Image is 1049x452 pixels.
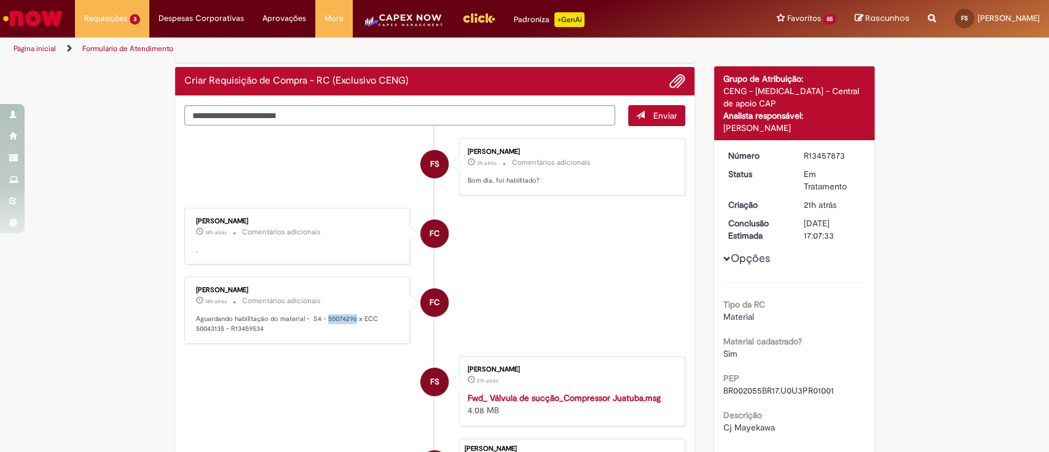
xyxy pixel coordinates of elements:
span: Sim [723,348,737,359]
a: Página inicial [14,44,56,54]
p: Aguardando habilitação do material - S4 - 50074296 x ECC 50043135 - R13459534 [196,314,401,333]
dt: Criação [719,199,795,211]
div: [PERSON_NAME] [196,287,401,294]
div: [PERSON_NAME] [468,148,672,156]
button: Enviar [628,105,685,126]
div: [PERSON_NAME] [196,218,401,225]
b: Tipo da RC [723,299,765,310]
span: 18h atrás [205,298,227,305]
dt: Número [719,149,795,162]
div: [PERSON_NAME] [468,366,672,373]
span: 3 [130,14,140,25]
span: 3h atrás [477,159,497,167]
img: CapexLogo5.png [362,12,444,37]
span: FC [430,219,440,248]
span: 55 [823,14,836,25]
div: CENG - [MEDICAL_DATA] - Central de apoio CAP [723,85,865,109]
span: Aprovações [262,12,306,25]
span: Despesas Corporativas [159,12,244,25]
div: Fabio Martins Da Silva [420,150,449,178]
span: 18h atrás [205,229,227,236]
div: 28/08/2025 13:32:40 [804,199,861,211]
time: 28/08/2025 17:24:17 [205,298,227,305]
span: 21h atrás [477,377,498,384]
div: [DATE] 17:07:33 [804,217,861,242]
b: Descrição [723,410,762,421]
p: +GenAi [554,12,584,27]
h2: Criar Requisição de Compra - RC (Exclusivo CENG) Histórico de tíquete [184,76,409,87]
span: Requisições [84,12,127,25]
p: Bom dia, foi habilitado? [468,176,672,186]
dt: Status [719,168,795,180]
div: Analista responsável: [723,109,865,122]
a: Formulário de Atendimento [82,44,173,54]
time: 29/08/2025 08:31:02 [477,159,497,167]
span: Material [723,311,754,322]
span: FS [961,14,968,22]
div: [PERSON_NAME] [723,122,865,134]
img: ServiceNow [1,6,65,31]
p: . [196,245,401,255]
small: Comentários adicionais [242,227,321,237]
textarea: Digite sua mensagem aqui... [184,105,616,126]
span: More [324,12,344,25]
div: Fabio Martins Da Silva [420,368,449,396]
span: FS [430,149,439,179]
div: Em Tratamento [804,168,861,192]
span: Enviar [653,110,677,121]
b: Material cadastrado? [723,336,802,347]
div: R13457873 [804,149,861,162]
div: Fernanda Campos [420,220,449,248]
span: Rascunhos [865,12,910,24]
span: BR002055BR17.U0U3PR01001 [723,385,834,396]
span: Cj Mayekawa [723,422,775,433]
small: Comentários adicionais [242,296,321,306]
div: Padroniza [514,12,584,27]
a: Fwd_ Válvula de sucção_Compressor Juatuba.msg [468,392,661,403]
ul: Trilhas de página [9,38,690,60]
span: [PERSON_NAME] [978,13,1040,23]
span: 21h atrás [804,199,836,210]
time: 28/08/2025 13:32:40 [804,199,836,210]
span: FC [430,288,440,317]
img: click_logo_yellow_360x200.png [462,9,495,27]
b: PEP [723,373,739,384]
button: Adicionar anexos [669,73,685,89]
small: Comentários adicionais [512,157,591,168]
div: Fernanda Campos [420,288,449,317]
time: 28/08/2025 13:32:37 [477,377,498,384]
a: Rascunhos [855,13,910,25]
div: 4.08 MB [468,392,672,416]
time: 28/08/2025 17:25:10 [205,229,227,236]
span: Favoritos [787,12,820,25]
span: FS [430,367,439,397]
div: Grupo de Atribuição: [723,73,865,85]
dt: Conclusão Estimada [719,217,795,242]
